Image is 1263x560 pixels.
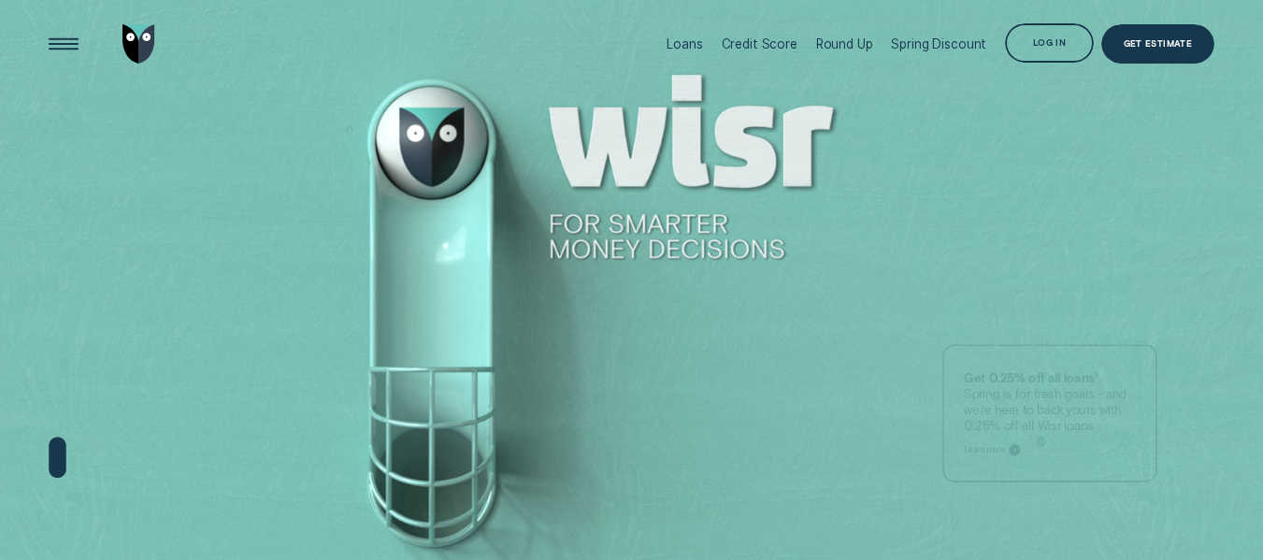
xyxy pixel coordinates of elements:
a: Get 0.25% off all loans¹Spring is for fresh goals - and we’re here to back yours with 0.25% off a... [942,344,1156,481]
div: Round Up [816,36,873,51]
div: Credit Score [722,36,797,51]
strong: Get 0.25% off all loans¹ [965,371,1098,386]
div: Spring Discount [891,36,986,51]
span: Learn more [965,445,1007,454]
a: Get Estimate [1101,24,1214,65]
img: Wisr [122,24,156,65]
div: Loans [667,36,702,51]
p: Spring is for fresh goals - and we’re here to back yours with 0.25% off all Wisr loans. [965,371,1136,434]
button: Log in [1005,23,1094,64]
button: Open Menu [44,24,84,65]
